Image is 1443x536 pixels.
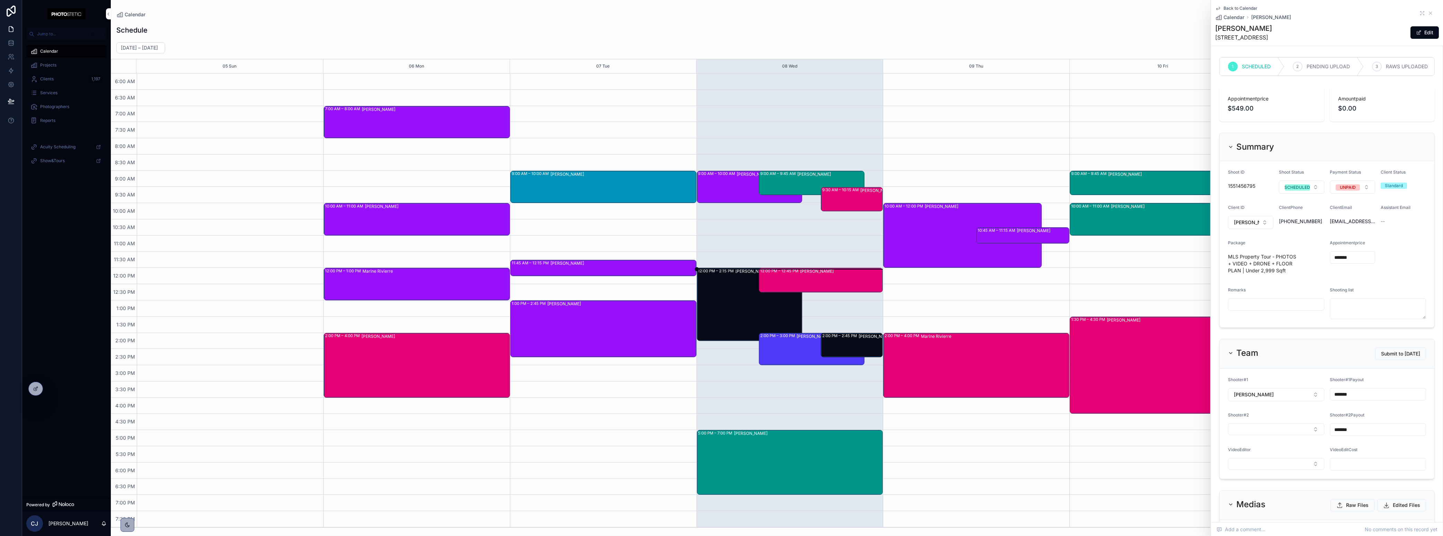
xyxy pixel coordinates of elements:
span: Clients [40,76,54,82]
span: -- [1381,218,1385,225]
span: 2:30 PM [114,354,137,360]
div: 11:45 AM – 12:15 PM [512,260,550,266]
h1: Schedule [116,25,147,35]
a: Show&Tours [26,155,107,167]
span: 9:00 AM [113,176,137,182]
div: 1:30 PM – 4:30 PM [1071,317,1107,322]
div: 12:00 PM – 1:00 PM [325,268,362,274]
span: 3 [1376,64,1378,69]
span: 7:30 PM [114,516,137,522]
span: $549.00 [1228,104,1316,113]
div: 09 Thu [969,59,983,73]
span: 3:00 PM [114,370,137,376]
span: 1551456795 [1228,183,1273,190]
button: 08 Wed [782,59,797,73]
span: Client Status [1381,169,1406,175]
div: [PERSON_NAME] [737,172,771,177]
div: 10:00 AM – 11:00 AM [325,203,365,209]
div: 10:45 AM – 11:15 AM[PERSON_NAME] [977,228,1069,243]
div: 12:00 PM – 12:45 PM[PERSON_NAME] [759,268,883,292]
button: Select Button [1228,216,1273,229]
h2: [DATE] – [DATE] [121,44,158,51]
div: 9:00 AM – 9:45 AM [1071,171,1108,176]
span: 7:00 PM [114,500,137,506]
button: Select Button [1228,458,1324,470]
span: Calendar [40,49,58,54]
span: 10:30 AM [111,224,137,230]
a: Acuity Scheduling [26,141,107,153]
div: 2:00 PM – 4:00 PMMarine Rivierre [884,333,1069,397]
div: 5:00 PM – 7:00 PM[PERSON_NAME] [697,430,883,494]
span: VideoEditCost [1330,447,1357,452]
div: [PERSON_NAME] [736,269,769,274]
div: [PERSON_NAME] [547,301,581,307]
span: Jump to... [37,31,87,37]
p: [PERSON_NAME] [48,520,88,527]
div: [PERSON_NAME] [860,188,894,193]
span: K [98,31,103,37]
div: [PERSON_NAME] [1107,317,1140,323]
button: Edited Files [1377,499,1426,511]
div: 1:00 PM – 2:45 PM [512,301,547,306]
span: 6:00 AM [113,78,137,84]
button: 07 Tue [596,59,610,73]
div: UNPAID [1340,184,1356,191]
h2: Summary [1236,141,1274,152]
span: Back to Calendar [1224,6,1257,11]
button: 05 Sun [223,59,237,73]
a: Calendar [116,11,145,18]
span: Acuity Scheduling [40,144,75,150]
span: Projects [40,62,56,68]
div: [PERSON_NAME] [859,334,892,339]
img: App logo [48,8,85,19]
div: 9:00 AM – 10:00 AM [698,171,737,176]
span: 7:30 AM [114,127,137,133]
div: 10:00 AM – 11:00 AM [1071,203,1111,209]
span: RAWS UPLOADED [1386,63,1428,70]
div: Standard [1385,183,1403,189]
span: 3:30 PM [114,386,137,392]
span: 1 [1232,64,1234,69]
button: 06 Mon [409,59,424,73]
span: 1:00 PM [115,305,137,311]
div: 12:00 PM – 1:00 PMMarine Rivierre [324,268,510,300]
span: 2 [1297,64,1299,69]
span: Shooter#2Payout [1330,412,1364,418]
span: [PERSON_NAME] [1251,14,1291,21]
span: Shooter#1Payout [1330,377,1364,382]
div: 12:00 PM – 2:15 PM[PERSON_NAME] [697,268,802,341]
span: Client ID [1228,205,1245,210]
button: Edit [1410,26,1439,39]
span: 10:00 AM [111,208,137,214]
div: 2:00 PM – 2:45 PM[PERSON_NAME] [821,333,882,357]
div: Marine Rivierre [921,334,951,339]
div: 9:00 AM – 10:00 AM [512,171,550,176]
div: 7:00 AM – 8:00 AM[PERSON_NAME] [324,106,510,138]
span: Show&Tours [40,158,65,164]
div: [PERSON_NAME] [1108,172,1142,177]
a: [EMAIL_ADDRESS][DOMAIN_NAME] [1330,218,1375,225]
span: 2:00 PM [114,337,137,343]
div: 1:30 PM – 4:30 PM[PERSON_NAME] [1070,317,1256,414]
span: $0.00 [1338,104,1426,113]
div: [PERSON_NAME] [925,204,958,209]
span: Photographers [40,104,69,109]
span: Appointmentprice [1330,240,1365,245]
div: 10:00 AM – 11:00 AM[PERSON_NAME] [324,203,510,235]
span: 4:00 PM [114,403,137,408]
div: 2:00 PM – 3:00 PM[PERSON_NAME] [759,333,864,365]
div: 2:00 PM – 3:00 PM [760,333,797,339]
a: Back to Calendar [1215,6,1257,11]
a: [PHONE_NUMBER] [1279,218,1322,225]
span: [PERSON_NAME] [1234,219,1259,226]
span: Raw Files [1346,502,1369,509]
div: [PERSON_NAME] [365,204,398,209]
button: 10 Fri [1157,59,1168,73]
div: [PERSON_NAME] [550,261,584,266]
span: 5:00 PM [114,435,137,441]
h2: Team [1236,348,1258,359]
div: [PERSON_NAME] [361,334,395,339]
